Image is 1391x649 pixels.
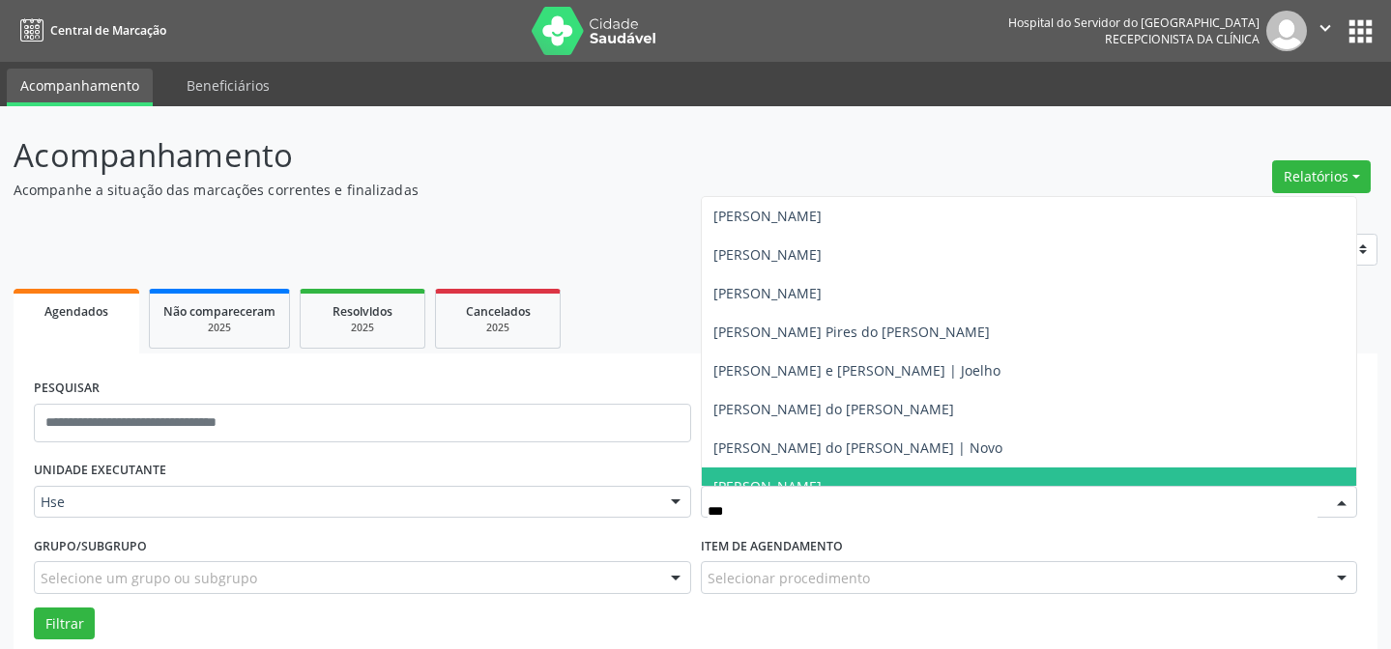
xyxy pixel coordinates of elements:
[1307,11,1344,51] button: 
[1344,14,1377,48] button: apps
[713,400,954,418] span: [PERSON_NAME] do [PERSON_NAME]
[1008,14,1260,31] div: Hospital do Servidor do [GEOGRAPHIC_DATA]
[1272,160,1371,193] button: Relatórios
[44,303,108,320] span: Agendados
[163,321,275,335] div: 2025
[163,303,275,320] span: Não compareceram
[713,477,822,495] span: [PERSON_NAME]
[14,180,969,200] p: Acompanhe a situação das marcações correntes e finalizadas
[708,568,870,588] span: Selecionar procedimento
[1266,11,1307,51] img: img
[34,607,95,640] button: Filtrar
[713,361,1000,380] span: [PERSON_NAME] e [PERSON_NAME] | Joelho
[41,568,257,588] span: Selecione um grupo ou subgrupo
[713,438,1002,457] span: [PERSON_NAME] do [PERSON_NAME] | Novo
[34,456,166,486] label: UNIDADE EXECUTANTE
[1315,17,1336,39] i: 
[7,69,153,106] a: Acompanhamento
[314,321,411,335] div: 2025
[701,531,843,561] label: Item de agendamento
[333,303,392,320] span: Resolvidos
[14,131,969,180] p: Acompanhamento
[713,323,990,341] span: [PERSON_NAME] Pires do [PERSON_NAME]
[34,374,100,404] label: PESQUISAR
[449,321,546,335] div: 2025
[713,207,822,225] span: [PERSON_NAME]
[466,303,531,320] span: Cancelados
[14,14,166,46] a: Central de Marcação
[713,284,822,302] span: [PERSON_NAME]
[50,22,166,39] span: Central de Marcação
[41,493,652,512] span: Hse
[173,69,283,102] a: Beneficiários
[34,531,147,561] label: Grupo/Subgrupo
[713,245,822,264] span: [PERSON_NAME]
[1105,31,1260,47] span: Recepcionista da clínica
